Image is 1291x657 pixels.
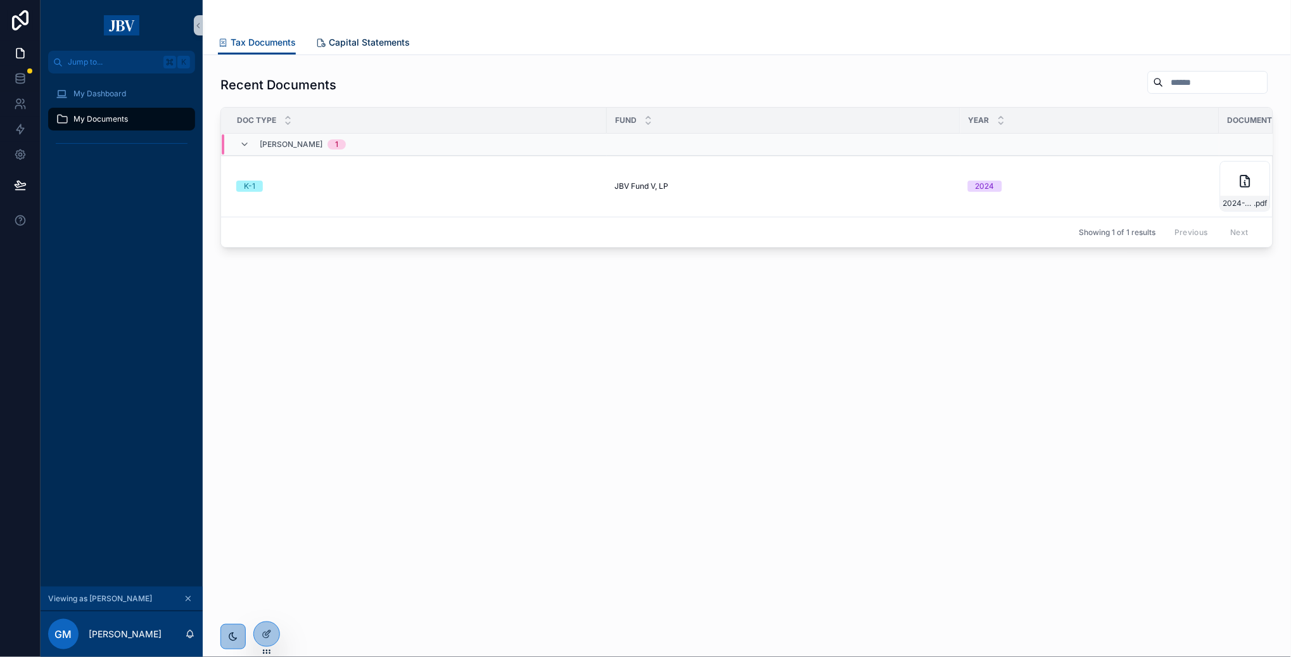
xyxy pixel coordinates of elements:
[237,115,276,125] span: Doc Type
[1254,198,1268,208] span: .pdf
[1228,115,1273,125] span: Document
[73,89,126,99] span: My Dashboard
[55,627,72,642] span: GM
[316,31,410,56] a: Capital Statements
[615,115,637,125] span: Fund
[179,57,189,67] span: K
[220,76,336,94] h1: Recent Documents
[104,15,140,35] img: App logo
[976,181,995,192] div: 2024
[48,108,195,131] a: My Documents
[1079,227,1155,238] span: Showing 1 of 1 results
[68,57,158,67] span: Jump to...
[41,73,203,170] div: scrollable content
[48,82,195,105] a: My Dashboard
[260,139,322,150] span: [PERSON_NAME]
[1220,161,1271,212] a: 2024-JBV-Fund-[PERSON_NAME].P.-K-1-K-3-35-[PERSON_NAME]-[PERSON_NAME].pdf
[48,594,152,604] span: Viewing as [PERSON_NAME]
[614,181,668,191] span: JBV Fund V, LP
[969,115,989,125] span: Year
[329,36,410,49] span: Capital Statements
[231,36,296,49] span: Tax Documents
[1223,198,1254,208] span: 2024-JBV-Fund-[PERSON_NAME].P.-K-1-K-3-35-[PERSON_NAME]-[PERSON_NAME]
[48,51,195,73] button: Jump to...K
[335,139,338,150] div: 1
[244,181,255,192] div: K-1
[73,114,128,124] span: My Documents
[218,31,296,55] a: Tax Documents
[89,628,162,641] p: [PERSON_NAME]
